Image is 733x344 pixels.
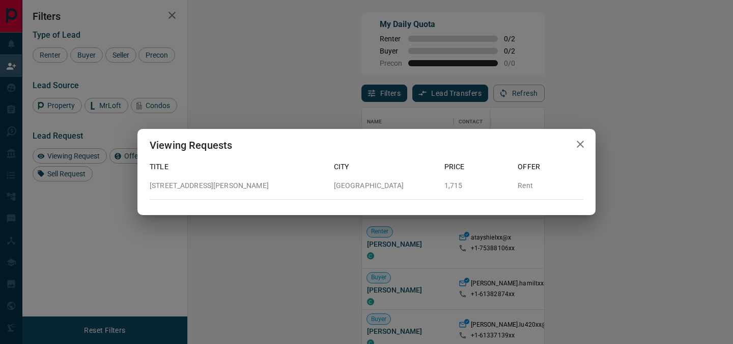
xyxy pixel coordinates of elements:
[334,180,436,191] p: [GEOGRAPHIC_DATA]
[334,162,436,172] p: City
[518,162,583,172] p: Offer
[150,162,326,172] p: Title
[518,180,583,191] p: Rent
[150,180,326,191] p: [STREET_ADDRESS][PERSON_NAME]
[444,180,510,191] p: 1,715
[137,129,244,162] h2: Viewing Requests
[444,162,510,172] p: Price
